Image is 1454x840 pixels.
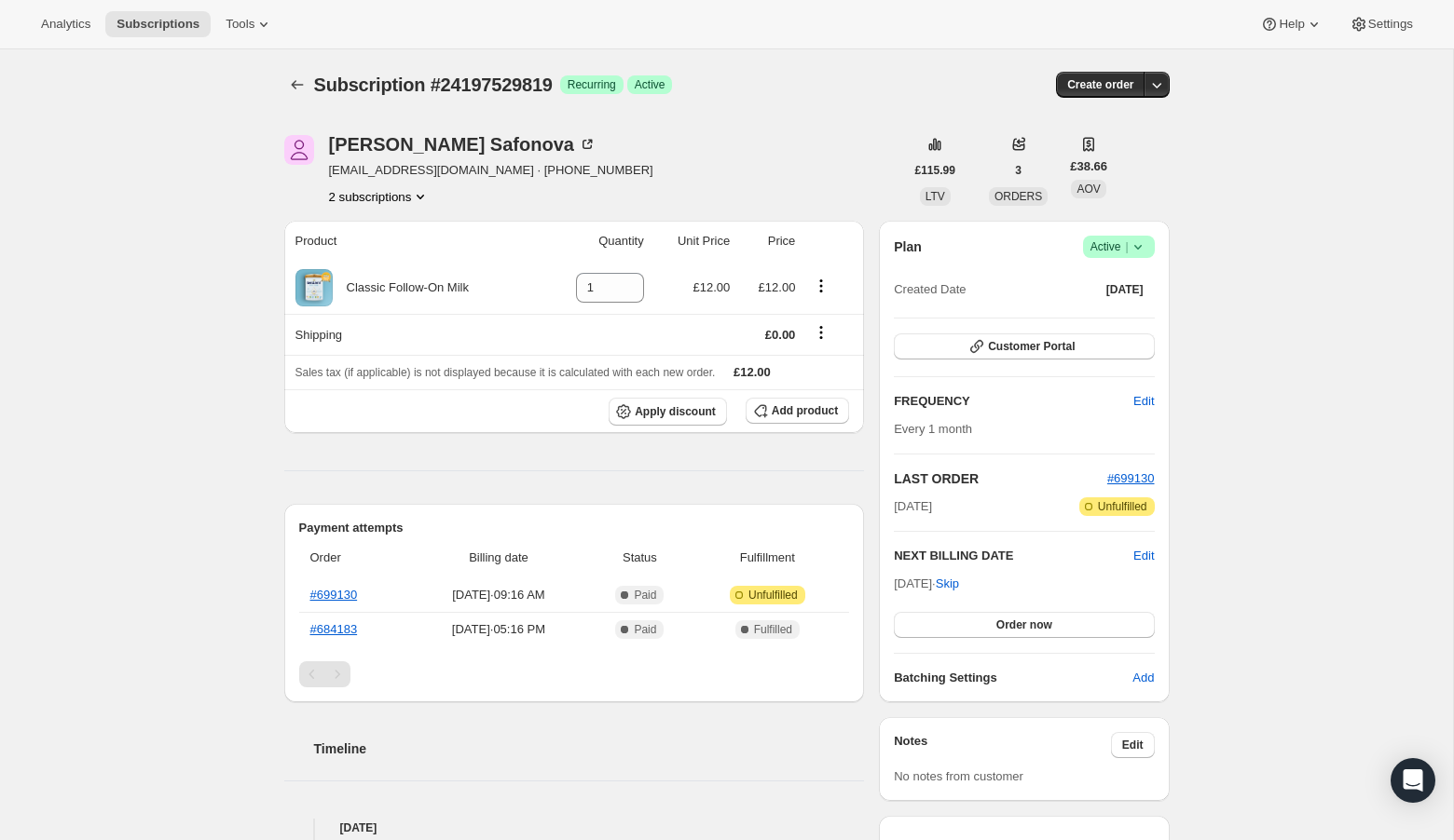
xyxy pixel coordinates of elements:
h4: [DATE] [284,819,865,837]
a: #684183 [310,622,358,636]
div: Open Intercom Messenger [1391,758,1435,803]
span: £38.66 [1070,157,1107,176]
span: Every 1 month [894,422,972,436]
h6: Batching Settings [894,669,1132,687]
span: Active [1090,237,1147,256]
button: Customer Portal [894,333,1154,359]
span: Customer Portal [988,339,1075,354]
button: Subscriptions [105,11,211,37]
img: product img [295,269,333,306]
button: Order now [894,612,1154,638]
button: Product actions [329,187,431,206]
span: AOV [1077,183,1100,196]
span: [EMAIL_ADDRESS][DOMAIN_NAME] · [PHONE_NUMBER] [329,161,653,180]
span: Unfulfilled [1098,499,1147,514]
span: Status [594,549,685,567]
h2: Payment attempts [299,519,850,537]
span: 3 [1015,163,1022,178]
button: Product actions [806,276,836,296]
th: Quantity [542,221,650,262]
button: #699130 [1107,469,1155,488]
button: Tools [214,11,284,37]
button: Add [1121,663,1165,693]
button: Subscriptions [284,72,310,98]
a: #699130 [310,588,358,602]
button: Add product [746,398,849,424]
span: Fulfillment [696,549,838,567]
button: Create order [1056,72,1145,98]
button: Help [1249,11,1334,37]
span: Help [1279,17,1304,32]
span: Subscription #24197529819 [314,75,553,95]
span: Billing date [414,549,583,567]
span: Edit [1122,738,1144,752]
button: Analytics [30,11,102,37]
button: Settings [1338,11,1424,37]
span: Created Date [894,280,966,299]
div: [PERSON_NAME] Safonova [329,135,597,154]
span: Recurring [568,77,616,92]
span: Apply discount [635,404,716,419]
span: Settings [1368,17,1413,32]
button: Shipping actions [806,322,836,343]
span: ORDERS [994,190,1042,203]
span: LTV [926,190,945,203]
button: Edit [1122,386,1165,416]
th: Product [284,221,542,262]
span: [DATE] [1106,282,1144,297]
span: [DATE] · [894,576,959,590]
h2: LAST ORDER [894,469,1107,488]
span: Paid [634,588,656,603]
button: Edit [1111,732,1155,758]
span: £115.99 [915,163,955,178]
h2: Timeline [314,739,865,758]
button: £115.99 [904,157,967,183]
span: [DATE] · 05:16 PM [414,620,583,639]
th: Unit Price [650,221,736,262]
span: £12.00 [759,280,796,294]
span: Fulfilled [754,622,792,637]
th: Shipping [284,314,542,355]
span: Tools [226,17,254,32]
span: Unfulfilled [748,588,798,603]
h3: Notes [894,732,1111,758]
span: Skip [936,575,959,593]
span: Angelina Safonova [284,135,314,165]
span: | [1125,239,1128,254]
th: Order [299,537,409,578]
h2: NEXT BILLING DATE [894,547,1133,565]
span: [DATE] · 09:16 AM [414,586,583,604]
a: #699130 [1107,471,1155,485]
span: Active [635,77,665,92]
button: Apply discount [609,398,727,426]
th: Price [735,221,801,262]
button: Edit [1133,547,1154,565]
span: Edit [1133,392,1154,411]
span: Add [1132,669,1154,687]
span: Analytics [41,17,90,32]
span: Sales tax (if applicable) is not displayed because it is calculated with each new order. [295,366,716,379]
span: £0.00 [765,328,796,342]
h2: FREQUENCY [894,392,1133,411]
span: Create order [1067,77,1133,92]
div: Classic Follow-On Milk [333,278,469,297]
button: Skip [925,569,970,599]
span: Add product [772,403,838,418]
span: Paid [634,622,656,637]
button: 3 [1004,157,1033,183]
nav: Pagination [299,661,850,687]
h2: Plan [894,237,922,256]
span: No notes from customer [894,769,1023,783]
span: £12.00 [693,280,730,294]
button: [DATE] [1095,277,1155,303]
span: Subscriptions [117,17,199,32]
span: Order now [996,617,1052,632]
span: £12.00 [734,365,771,379]
span: [DATE] [894,497,932,516]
